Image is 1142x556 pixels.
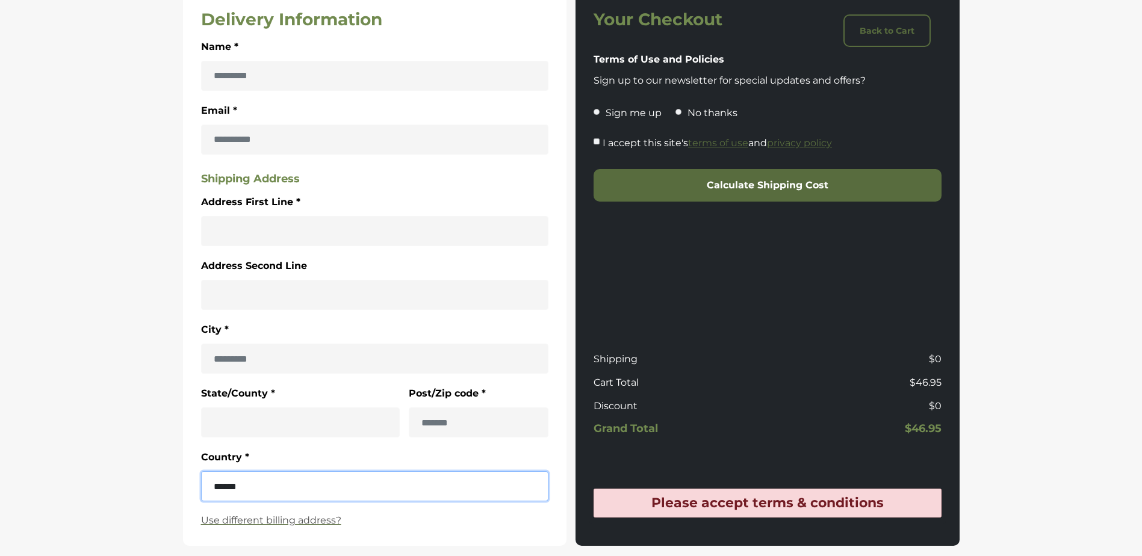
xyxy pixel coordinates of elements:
[201,258,307,274] label: Address Second Line
[594,422,763,436] h5: Grand Total
[201,39,238,55] label: Name *
[772,352,941,366] p: $0
[594,52,724,67] label: Terms of Use and Policies
[201,194,300,210] label: Address First Line *
[606,106,662,120] p: Sign me up
[843,14,931,47] a: Back to Cart
[772,399,941,413] p: $0
[201,322,229,338] label: City *
[201,386,275,401] label: State/County *
[603,135,832,151] label: I accept this site's and
[594,399,763,413] p: Discount
[201,513,549,528] a: Use different billing address?
[409,386,486,401] label: Post/Zip code *
[201,449,249,465] label: Country *
[687,106,737,120] p: No thanks
[594,169,942,202] button: Calculate Shipping Cost
[688,137,748,149] a: terms of use
[594,10,763,30] h3: Your Checkout
[772,422,941,436] h5: $46.95
[772,375,941,390] p: $46.95
[201,103,237,119] label: Email *
[201,173,549,186] h5: Shipping Address
[594,73,942,88] p: Sign up to our newsletter for special updates and offers?
[594,352,763,366] p: Shipping
[767,137,832,149] a: privacy policy
[600,495,935,511] h4: Please accept terms & conditions
[201,10,549,30] h3: Delivery Information
[594,375,763,390] p: Cart Total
